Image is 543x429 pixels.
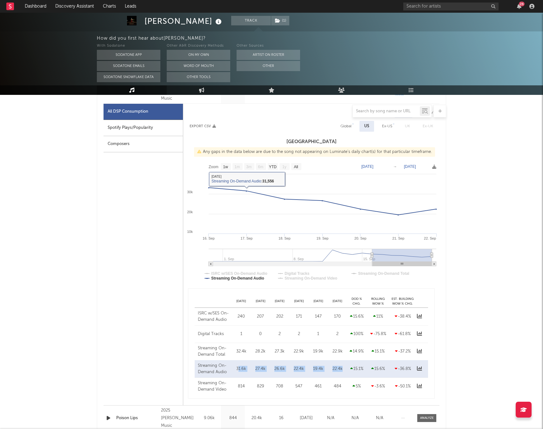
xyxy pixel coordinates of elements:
[272,331,288,337] div: 2
[368,348,388,355] div: 15.1 %
[361,164,373,169] text: [DATE]
[252,348,269,355] div: 28.2k
[97,42,160,50] div: With Sodatone
[252,313,269,320] div: 207
[116,415,158,421] a: Poison Lips
[231,299,251,304] div: [DATE]
[187,210,193,214] text: 20k
[404,164,416,169] text: [DATE]
[252,383,269,390] div: 829
[167,50,230,60] button: On My Own
[198,310,230,323] div: ISRC w/SES On-Demand Audio
[294,165,298,169] text: All
[310,348,326,355] div: 19.9k
[199,415,219,421] div: 9.06k
[317,236,329,240] text: 19. Sep
[328,299,347,304] div: [DATE]
[368,313,388,320] div: 11 %
[366,297,390,306] div: Rolling WoW % Chg.
[271,16,289,25] button: (1)
[272,383,288,390] div: 708
[233,313,249,320] div: 240
[237,50,300,60] button: Artist on Roster
[368,366,388,372] div: 15.6 %
[246,415,267,421] div: 20.4k
[517,4,521,9] button: 26
[270,299,290,304] div: [DATE]
[187,230,193,234] text: 10k
[97,72,160,82] button: Sodatone Snowflake Data
[310,383,326,390] div: 461
[349,383,365,390] div: 5 %
[310,313,326,320] div: 147
[392,236,405,240] text: 21. Sep
[237,61,300,71] button: Other
[368,383,388,390] div: -3.6 %
[271,16,290,25] span: ( 1 )
[349,348,365,355] div: 14.9 %
[310,331,326,337] div: 1
[246,165,252,169] text: 3m
[223,165,228,169] text: 1w
[223,415,243,421] div: 844
[233,383,249,390] div: 814
[349,331,365,337] div: 100 %
[291,313,307,320] div: 171
[198,345,230,358] div: Streaming On-Demand Total
[353,109,420,114] input: Search by song name or URL
[309,299,328,304] div: [DATE]
[289,299,309,304] div: [DATE]
[382,122,392,130] div: Ex-US
[198,380,230,393] div: Streaming On-Demand Video
[285,271,309,276] text: Digital Tracks
[329,313,345,320] div: 170
[237,42,300,50] div: Other Sources
[198,363,230,375] div: Streaming On-Demand Audio
[329,366,345,372] div: 22.4k
[233,366,249,372] div: 31.6k
[345,415,366,421] div: N/A
[340,122,352,130] div: Global
[392,366,414,372] div: -36.8 %
[144,16,223,26] div: [PERSON_NAME]
[104,136,183,152] div: Composers
[368,331,388,337] div: -75.8 %
[167,72,230,82] button: Other Tools
[211,276,264,280] text: Streaming On-Demand Audio
[167,42,230,50] div: Other A&R Discovery Methods
[270,415,292,421] div: 16
[364,122,369,130] div: US
[282,165,286,169] text: 1y
[392,331,414,337] div: -61.8 %
[369,415,390,421] div: N/A
[211,271,267,276] text: ISRC w/SES On-Demand Audio
[392,383,414,390] div: -50.1 %
[329,331,345,337] div: 2
[291,348,307,355] div: 22.9k
[258,165,264,169] text: 6m
[233,331,249,337] div: 1
[347,297,366,306] div: DoD % Chg.
[278,236,291,240] text: 18. Sep
[291,383,307,390] div: 547
[252,366,269,372] div: 27.4k
[104,104,183,120] div: All DSP Consumption
[424,236,436,240] text: 22. Sep
[392,348,414,355] div: -37.2 %
[272,366,288,372] div: 26.6k
[354,236,366,240] text: 20. Sep
[194,147,435,157] div: Any gaps in the data below are due to the song not appearing on Luminate's daily chart(s) for tha...
[251,299,270,304] div: [DATE]
[392,313,414,320] div: -38.4 %
[358,271,409,276] text: Streaming On-Demand Total
[187,190,193,194] text: 30k
[231,16,271,25] button: Track
[349,313,365,320] div: 15.6 %
[272,313,288,320] div: 202
[329,348,345,355] div: 22.9k
[190,124,216,128] button: Export CSV
[235,165,240,169] text: 1m
[310,366,326,372] div: 19.4k
[203,236,215,240] text: 16. Sep
[291,331,307,337] div: 2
